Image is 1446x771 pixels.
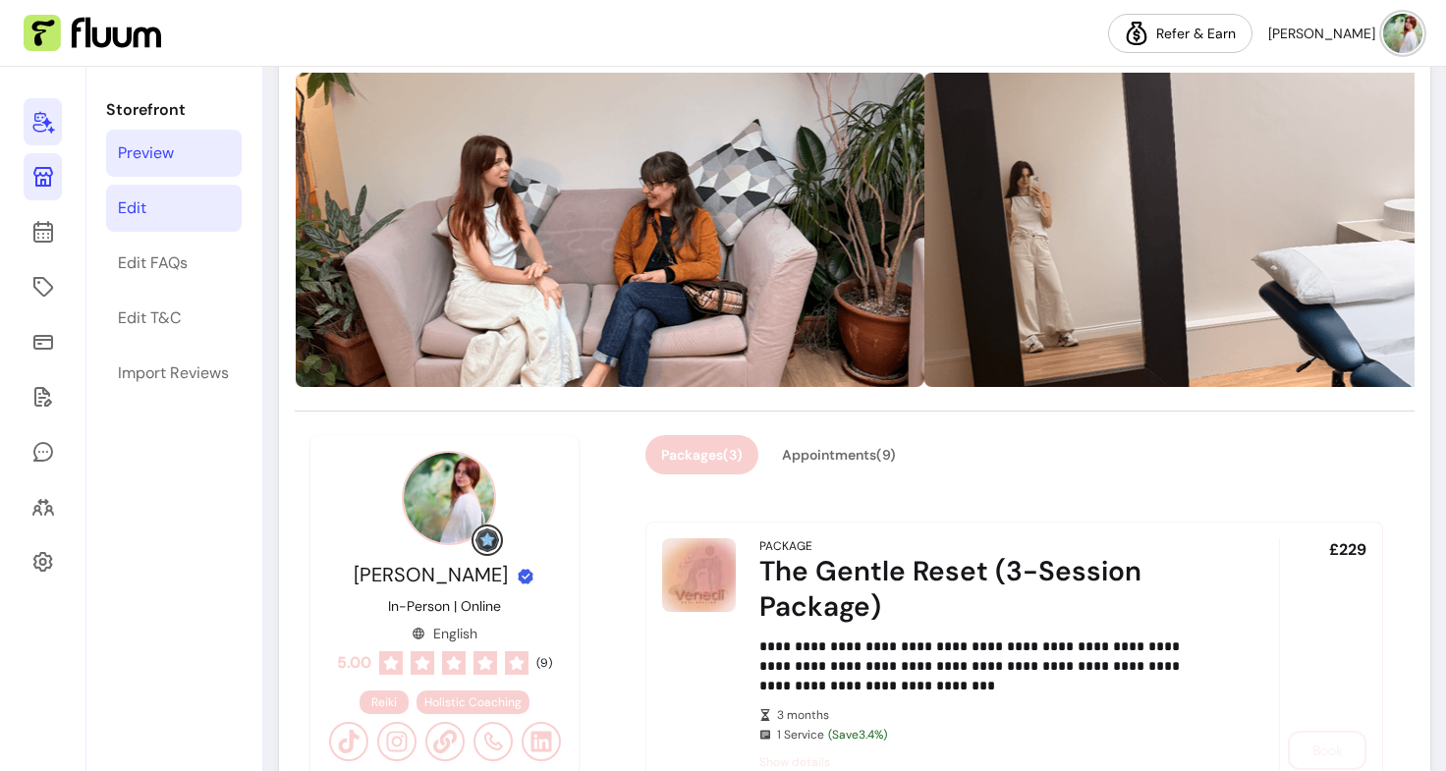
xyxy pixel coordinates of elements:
a: Storefront [24,153,62,200]
img: Grow [475,528,499,552]
div: £229 [1279,538,1366,770]
p: Storefront [106,98,242,122]
span: 5.00 [337,651,371,675]
a: Calendar [24,208,62,255]
a: Edit T&C [106,295,242,342]
img: Provider image [402,451,496,545]
a: Clients [24,483,62,530]
div: Edit T&C [118,306,181,330]
a: Import Reviews [106,350,242,397]
a: My Messages [24,428,62,475]
span: Holistic Coaching [424,694,522,710]
a: Sales [24,318,62,365]
span: Show details [759,754,1224,770]
span: (Save 3.4 %) [828,727,887,743]
button: Packages(3) [645,435,758,474]
div: English [412,624,477,643]
a: Offerings [24,263,62,310]
button: avatar[PERSON_NAME] [1268,14,1422,53]
a: Preview [106,130,242,177]
span: [PERSON_NAME] [1268,24,1375,43]
a: Edit FAQs [106,240,242,287]
span: ( 9 ) [536,655,552,671]
span: 1 Service [777,727,1224,743]
img: avatar [1383,14,1422,53]
a: Settings [24,538,62,585]
div: The Gentle Reset (3-Session Package) [759,554,1224,625]
div: Preview [118,141,174,165]
a: Forms [24,373,62,420]
span: [PERSON_NAME] [354,562,508,587]
span: 3 months [777,707,1224,723]
span: Reiki [371,694,397,710]
img: Fluum Logo [24,15,161,52]
a: Edit [106,185,242,232]
div: Edit [118,196,146,220]
img: https://d22cr2pskkweo8.cloudfront.net/45f4292d-71a7-46b4-bc0f-8ff7c85ce7e0 [296,73,924,387]
a: Home [24,98,62,145]
a: Refer & Earn [1108,14,1252,53]
button: Appointments(9) [766,435,912,474]
div: Package [759,538,812,554]
div: Edit FAQs [118,251,188,275]
div: Import Reviews [118,361,229,385]
p: In-Person | Online [388,596,501,616]
img: The Gentle Reset (3-Session Package) [662,538,736,612]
